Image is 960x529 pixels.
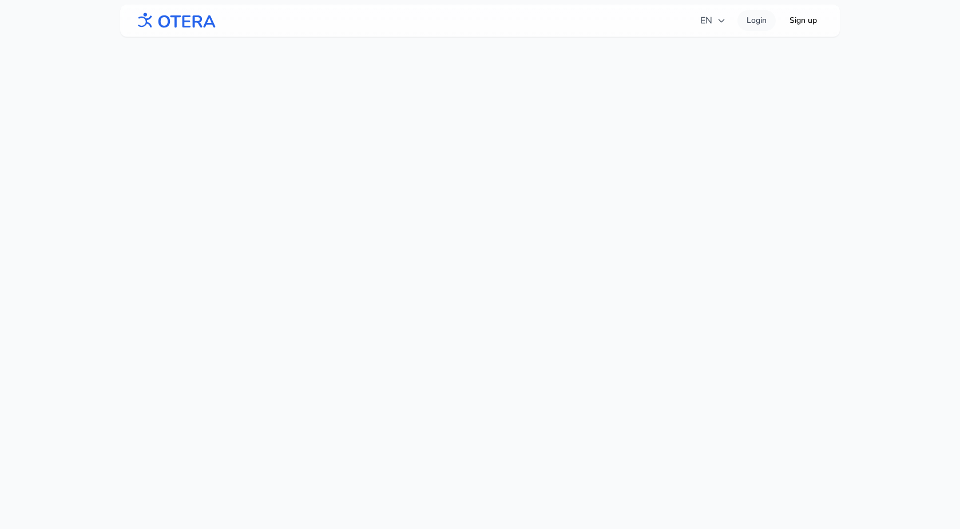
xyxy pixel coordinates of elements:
[700,14,726,27] span: EN
[134,8,216,34] img: OTERA logo
[737,10,776,31] a: Login
[780,10,826,31] a: Sign up
[693,9,733,32] button: EN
